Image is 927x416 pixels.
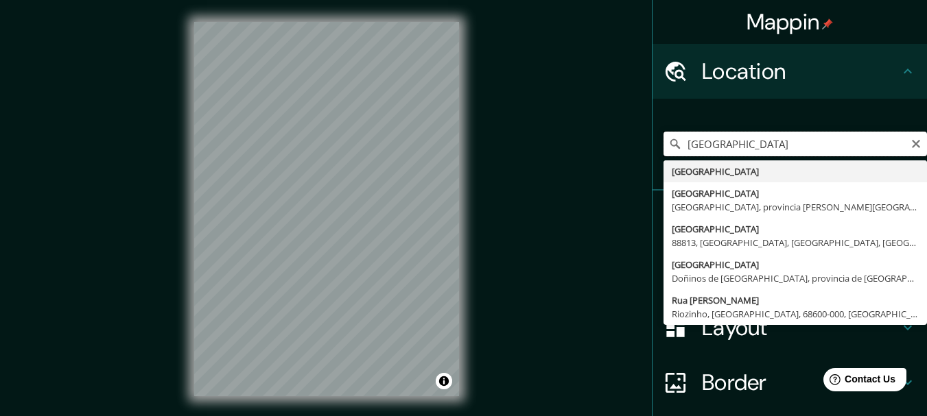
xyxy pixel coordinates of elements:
h4: Mappin [747,8,834,36]
div: Style [653,245,927,300]
h4: Layout [702,314,900,341]
img: pin-icon.png [822,19,833,29]
h4: Border [702,369,900,396]
div: 88813, [GEOGRAPHIC_DATA], [GEOGRAPHIC_DATA], [GEOGRAPHIC_DATA] [672,236,919,249]
h4: Location [702,58,900,85]
div: Layout [653,300,927,355]
iframe: Help widget launcher [805,363,912,401]
input: Pick your city or area [664,132,927,156]
div: Border [653,355,927,410]
div: Pins [653,191,927,245]
div: Riozinho, [GEOGRAPHIC_DATA], 68600-000, [GEOGRAPHIC_DATA] [672,307,919,321]
div: Rua [PERSON_NAME] [672,293,919,307]
div: [GEOGRAPHIC_DATA] [672,258,919,271]
button: Toggle attribution [436,373,452,389]
div: [GEOGRAPHIC_DATA], provincia [PERSON_NAME][GEOGRAPHIC_DATA], [GEOGRAPHIC_DATA] [672,200,919,214]
canvas: Map [194,22,459,396]
div: Doñinos de [GEOGRAPHIC_DATA], provincia de [GEOGRAPHIC_DATA], [GEOGRAPHIC_DATA] [672,271,919,285]
div: [GEOGRAPHIC_DATA] [672,186,919,200]
div: Location [653,44,927,99]
div: [GEOGRAPHIC_DATA] [672,222,919,236]
div: [GEOGRAPHIC_DATA] [672,164,919,178]
button: Clear [911,136,922,149]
